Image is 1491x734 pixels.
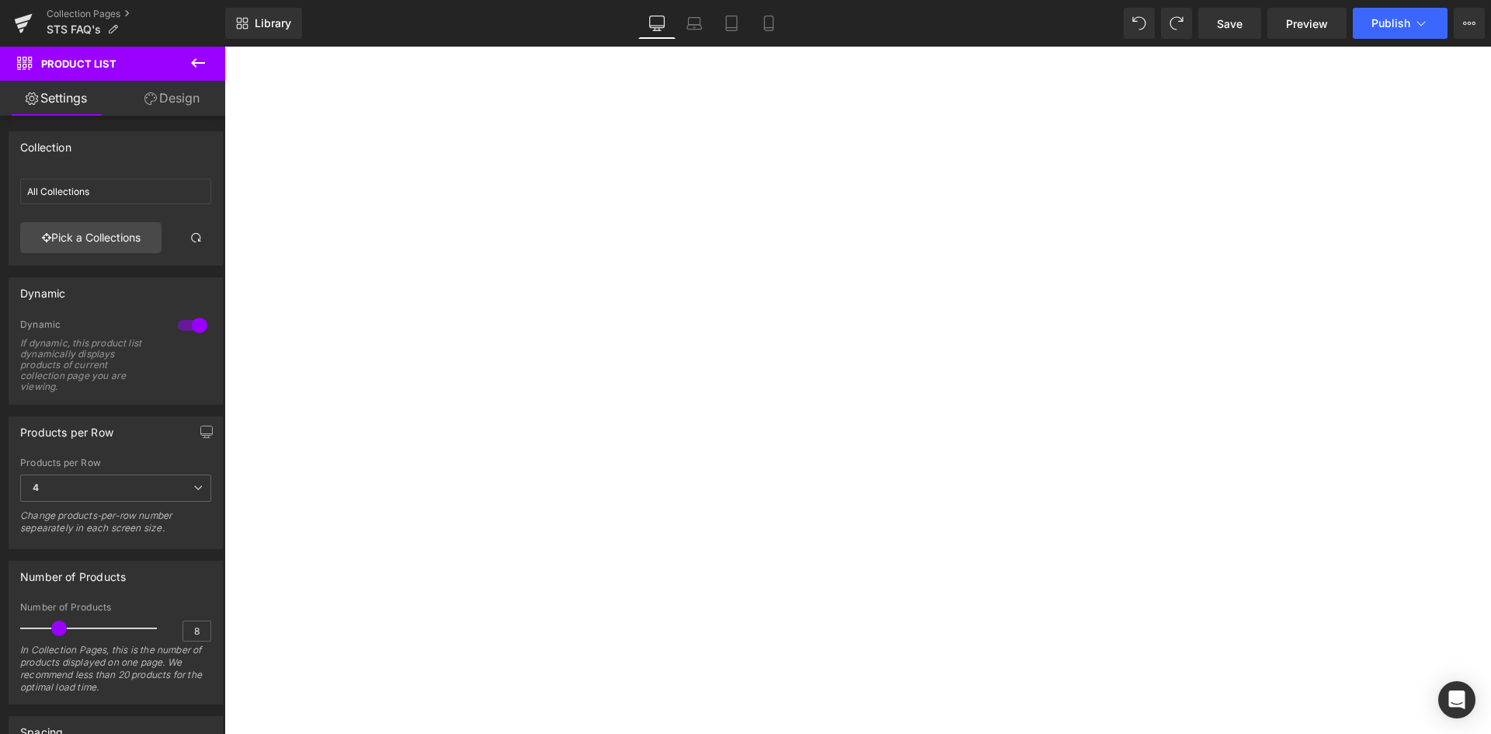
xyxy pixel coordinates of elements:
a: New Library [225,8,302,39]
div: In Collection Pages, this is the number of products displayed on one page. We recommend less than... [20,644,211,704]
div: Products per Row [20,457,211,468]
a: Pick a Collections [20,222,162,253]
div: Products per Row [20,417,113,439]
span: Preview [1286,16,1328,32]
div: Open Intercom Messenger [1438,681,1475,718]
div: Dynamic [20,278,65,300]
a: Laptop [676,8,713,39]
div: Collection [20,132,71,154]
span: STS FAQ's [47,23,101,36]
a: Desktop [638,8,676,39]
button: Redo [1161,8,1192,39]
button: Undo [1124,8,1155,39]
a: Mobile [750,8,787,39]
button: More [1454,8,1485,39]
a: Tablet [713,8,750,39]
a: Preview [1267,8,1347,39]
div: Number of Products [20,602,211,613]
b: 4 [33,482,39,493]
span: Product List [41,57,116,70]
div: If dynamic, this product list dynamically displays products of current collection page you are vi... [20,338,160,392]
div: Change products-per-row number sepearately in each screen size. [20,510,211,544]
a: Design [116,81,228,116]
button: Publish [1353,8,1448,39]
a: Collection Pages [47,8,225,20]
div: Dynamic [20,318,162,335]
span: Publish [1371,17,1410,30]
span: Save [1217,16,1242,32]
div: Number of Products [20,562,126,583]
span: Library [255,16,291,30]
